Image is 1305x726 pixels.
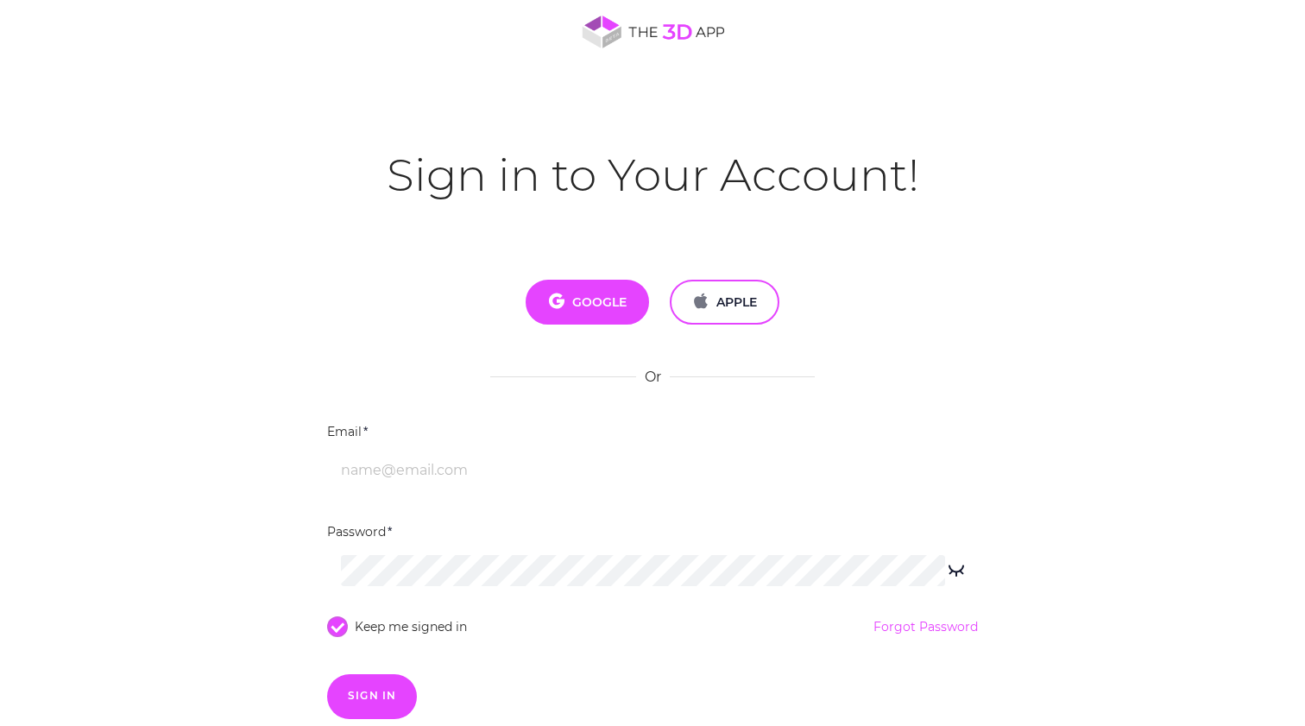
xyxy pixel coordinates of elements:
[348,617,474,636] span: Keep me signed in
[692,293,757,312] span: APPLE
[670,280,779,325] button: APPLE
[873,617,978,674] a: Forgot Password
[348,688,396,704] div: SIGN IN
[341,555,945,586] input: Password
[548,293,627,312] span: GOOGLE
[327,422,371,441] label: Email
[327,522,395,541] label: Password
[387,140,919,211] h1: Sign in to Your Account!
[645,366,661,388] span: Or
[526,280,649,325] button: GOOGLE
[327,445,978,496] input: Email
[327,674,417,719] button: SIGN IN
